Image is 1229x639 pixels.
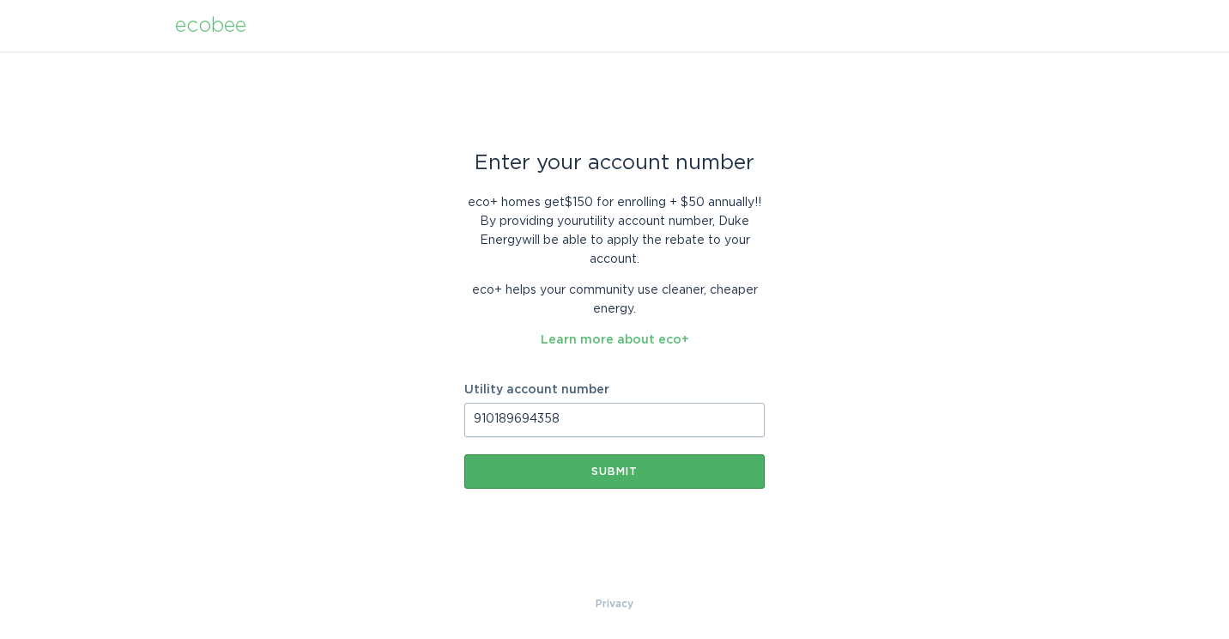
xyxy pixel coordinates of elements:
button: Submit [464,454,765,489]
p: eco+ helps your community use cleaner, cheaper energy. [464,281,765,319]
p: eco+ homes get $150 for enrolling + $50 annually! ! By providing your utility account number , Du... [464,193,765,269]
div: ecobee [175,16,246,35]
div: Enter your account number [464,154,765,173]
a: Learn more about eco+ [541,334,689,346]
label: Utility account number [464,384,765,396]
div: Submit [473,466,756,477]
a: Privacy Policy & Terms of Use [596,594,633,613]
